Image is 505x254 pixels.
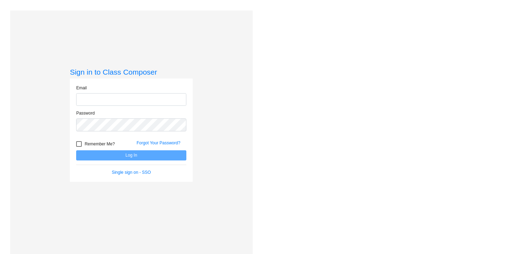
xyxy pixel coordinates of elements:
label: Password [76,110,95,116]
a: Forgot Your Password? [137,140,180,145]
h3: Sign in to Class Composer [70,68,193,76]
a: Single sign on - SSO [112,170,151,175]
span: Remember Me? [85,140,115,148]
label: Email [76,85,87,91]
button: Log In [76,150,186,160]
